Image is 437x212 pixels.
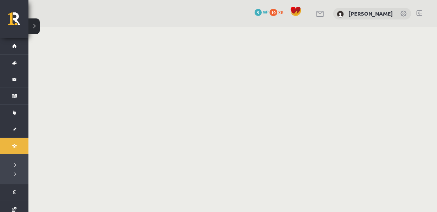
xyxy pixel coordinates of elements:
a: 19 xp [270,9,287,15]
a: [PERSON_NAME] [348,10,393,17]
span: xp [278,9,283,15]
span: 19 [270,9,277,16]
a: 9 mP [255,9,268,15]
a: Rīgas 1. Tālmācības vidusskola [8,12,28,30]
span: mP [263,9,268,15]
img: Aleksandra Brakovska [337,11,344,18]
span: 9 [255,9,262,16]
